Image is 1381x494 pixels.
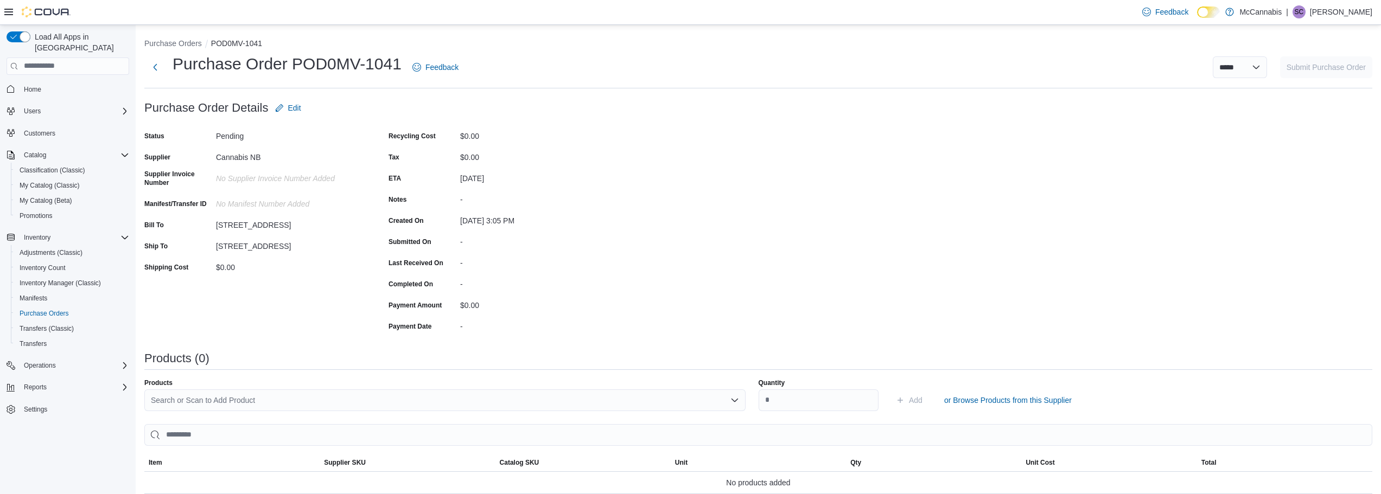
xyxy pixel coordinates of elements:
[425,62,459,73] span: Feedback
[1197,454,1372,471] button: Total
[1287,62,1366,73] span: Submit Purchase Order
[389,322,431,331] label: Payment Date
[22,7,71,17] img: Cova
[20,359,129,372] span: Operations
[1286,5,1288,18] p: |
[1310,5,1372,18] p: [PERSON_NAME]
[11,178,133,193] button: My Catalog (Classic)
[271,97,306,119] button: Edit
[2,81,133,97] button: Home
[144,170,212,187] label: Supplier Invoice Number
[20,359,60,372] button: Operations
[15,179,129,192] span: My Catalog (Classic)
[20,402,129,416] span: Settings
[500,458,539,467] span: Catalog SKU
[320,454,495,471] button: Supplier SKU
[20,149,129,162] span: Catalog
[20,279,101,287] span: Inventory Manager (Classic)
[1295,5,1304,18] span: SC
[1197,7,1220,18] input: Dark Mode
[1021,454,1197,471] button: Unit Cost
[726,476,790,489] span: No products added
[892,389,927,411] button: Add
[144,39,202,48] button: Purchase Orders
[460,318,606,331] div: -
[216,127,361,140] div: Pending
[20,211,53,220] span: Promotions
[460,254,606,267] div: -
[211,39,262,48] button: POD0MV-1041
[1280,56,1372,78] button: Submit Purchase Order
[11,321,133,336] button: Transfers (Classic)
[944,395,1072,406] span: or Browse Products from this Supplier
[2,104,133,119] button: Users
[216,216,361,229] div: [STREET_ADDRESS]
[20,324,74,333] span: Transfers (Classic)
[389,195,406,204] label: Notes
[24,151,46,159] span: Catalog
[940,389,1076,411] button: or Browse Products from this Supplier
[216,195,361,208] div: No Manifest Number added
[909,395,922,406] span: Add
[759,378,785,387] label: Quantity
[15,307,73,320] a: Purchase Orders
[11,193,133,208] button: My Catalog (Beta)
[20,294,47,303] span: Manifests
[389,301,442,310] label: Payment Amount
[671,454,846,471] button: Unit
[11,336,133,351] button: Transfers
[20,231,55,244] button: Inventory
[730,396,739,405] button: Open list of options
[460,233,606,246] div: -
[15,322,78,335] a: Transfers (Classic)
[15,246,129,259] span: Adjustments (Classic)
[15,261,129,274] span: Inventory Count
[216,170,361,183] div: No Supplier Invoice Number added
[15,194,129,207] span: My Catalog (Beta)
[2,380,133,395] button: Reports
[20,181,80,190] span: My Catalog (Classic)
[15,307,129,320] span: Purchase Orders
[144,56,166,78] button: Next
[1293,5,1306,18] div: Steven Comeau
[20,381,51,394] button: Reports
[15,261,70,274] a: Inventory Count
[15,246,87,259] a: Adjustments (Classic)
[2,358,133,373] button: Operations
[216,238,361,251] div: [STREET_ADDRESS]
[15,277,129,290] span: Inventory Manager (Classic)
[144,153,170,162] label: Supplier
[1026,458,1054,467] span: Unit Cost
[460,297,606,310] div: $0.00
[389,153,399,162] label: Tax
[15,292,52,305] a: Manifests
[20,83,46,96] a: Home
[15,209,57,222] a: Promotions
[24,405,47,414] span: Settings
[11,208,133,223] button: Promotions
[389,259,443,267] label: Last Received On
[15,194,77,207] a: My Catalog (Beta)
[20,248,82,257] span: Adjustments (Classic)
[460,149,606,162] div: $0.00
[24,129,55,138] span: Customers
[20,105,45,118] button: Users
[15,337,51,350] a: Transfers
[24,107,41,116] span: Users
[20,126,129,140] span: Customers
[460,191,606,204] div: -
[15,209,129,222] span: Promotions
[7,77,129,446] nav: Complex example
[1138,1,1193,23] a: Feedback
[144,200,207,208] label: Manifest/Transfer ID
[24,383,47,392] span: Reports
[460,127,606,140] div: $0.00
[173,53,402,75] h1: Purchase Order POD0MV-1041
[20,166,85,175] span: Classification (Classic)
[20,127,60,140] a: Customers
[460,275,606,288] div: -
[11,163,133,178] button: Classification (Classic)
[24,361,56,370] span: Operations
[30,31,129,53] span: Load All Apps in [GEOGRAPHIC_DATA]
